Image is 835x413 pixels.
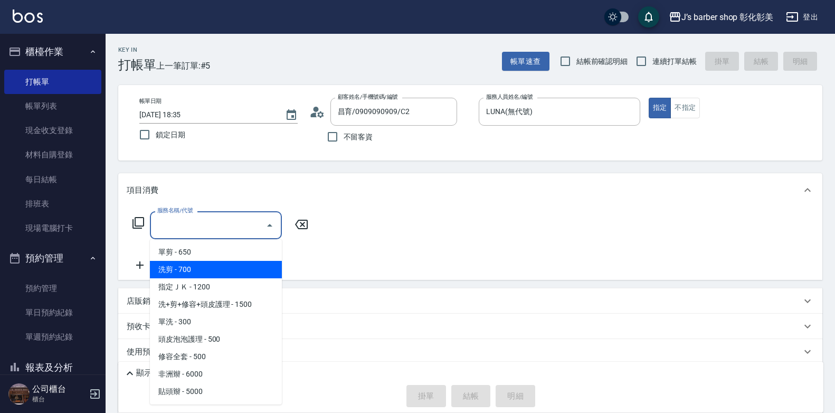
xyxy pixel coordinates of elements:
[4,118,101,143] a: 現金收支登錄
[4,301,101,325] a: 單日預約紀錄
[150,261,282,278] span: 洗剪 - 700
[261,217,278,234] button: Close
[338,93,398,101] label: 顧客姓名/手機號碼/編號
[157,207,193,214] label: 服務名稱/代號
[118,314,822,339] div: 預收卡販賣
[150,348,282,365] span: 修容全套 - 500
[486,93,533,101] label: 服務人員姓名/編號
[502,52,549,71] button: 帳單速查
[139,106,274,124] input: YYYY/MM/DD hh:mm
[4,167,101,192] a: 每日結帳
[344,132,373,143] span: 不留客資
[13,10,43,23] img: Logo
[139,97,162,105] label: 帳單日期
[681,11,773,24] div: J’s barber shop 彰化彰美
[118,339,822,364] div: 使用預收卡
[150,313,282,331] span: 單洗 - 300
[150,331,282,348] span: 頭皮泡泡護理 - 500
[4,216,101,240] a: 現場電腦打卡
[150,296,282,313] span: 洗+剪+修容+頭皮護理 - 1500
[136,368,184,379] p: 顯示業績明細
[652,56,697,67] span: 連續打單結帳
[4,94,101,118] a: 帳單列表
[127,296,158,307] p: 店販銷售
[665,6,777,28] button: J’s barber shop 彰化彰美
[4,276,101,301] a: 預約管理
[127,321,166,332] p: 預收卡販賣
[150,243,282,261] span: 單剪 - 650
[782,7,822,27] button: 登出
[279,102,304,128] button: Choose date, selected date is 2025-08-21
[638,6,659,27] button: save
[150,383,282,400] span: 貼頭辮 - 5000
[150,365,282,383] span: 非洲辮 - 6000
[118,173,822,207] div: 項目消費
[4,70,101,94] a: 打帳單
[127,185,158,196] p: 項目消費
[156,59,211,72] span: 上一筆訂單:#5
[156,129,185,140] span: 鎖定日期
[118,288,822,314] div: 店販銷售
[649,98,671,118] button: 指定
[8,383,30,405] img: Person
[118,58,156,72] h3: 打帳單
[127,346,166,358] p: 使用預收卡
[32,384,86,395] h5: 公司櫃台
[4,192,101,216] a: 排班表
[4,245,101,272] button: 預約管理
[4,38,101,65] button: 櫃檯作業
[32,395,86,404] p: 櫃台
[150,278,282,296] span: 指定ＪＫ - 1200
[4,325,101,349] a: 單週預約紀錄
[576,56,628,67] span: 結帳前確認明細
[4,143,101,167] a: 材料自購登錄
[670,98,700,118] button: 不指定
[4,354,101,381] button: 報表及分析
[118,46,156,53] h2: Key In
